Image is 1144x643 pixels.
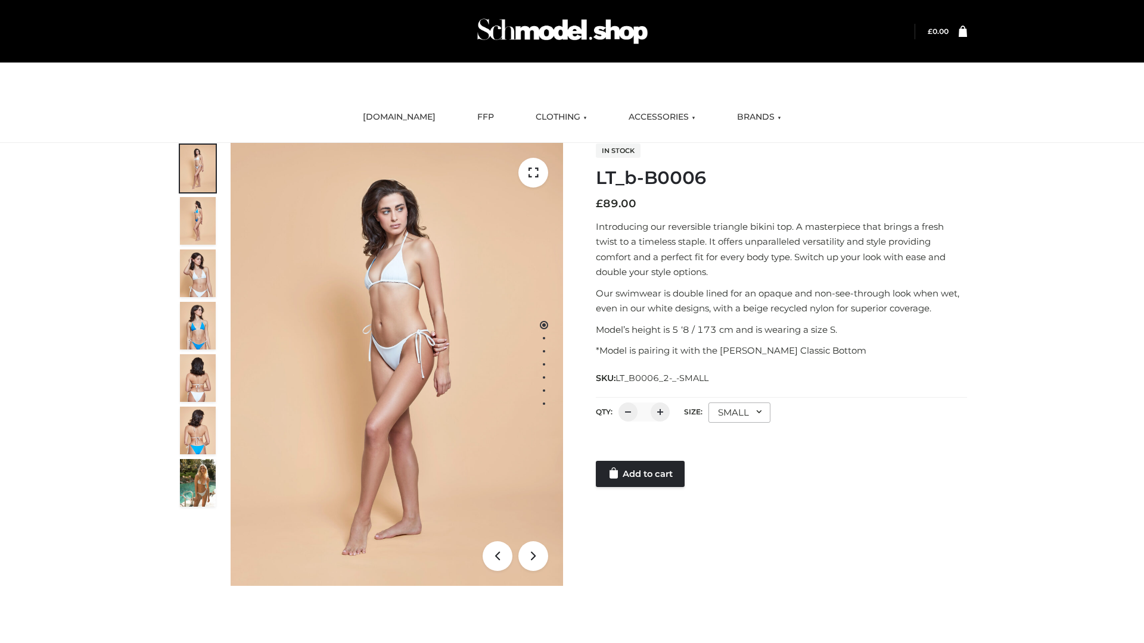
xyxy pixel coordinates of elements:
[928,27,932,36] span: £
[728,104,790,130] a: BRANDS
[468,104,503,130] a: FFP
[620,104,704,130] a: ACCESSORIES
[596,322,967,338] p: Model’s height is 5 ‘8 / 173 cm and is wearing a size S.
[354,104,444,130] a: [DOMAIN_NAME]
[596,286,967,316] p: Our swimwear is double lined for an opaque and non-see-through look when wet, even in our white d...
[928,27,949,36] a: £0.00
[180,145,216,192] img: ArielClassicBikiniTop_CloudNine_AzureSky_OW114ECO_1-scaled.jpg
[596,143,641,158] span: In stock
[928,27,949,36] bdi: 0.00
[180,354,216,402] img: ArielClassicBikiniTop_CloudNine_AzureSky_OW114ECO_7-scaled.jpg
[180,197,216,245] img: ArielClassicBikiniTop_CloudNine_AzureSky_OW114ECO_2-scaled.jpg
[231,143,563,586] img: ArielClassicBikiniTop_CloudNine_AzureSky_OW114ECO_1
[596,407,613,416] label: QTY:
[180,459,216,507] img: Arieltop_CloudNine_AzureSky2.jpg
[684,407,702,416] label: Size:
[615,373,708,383] span: LT_B0006_2-_-SMALL
[596,167,967,189] h1: LT_b-B0006
[473,8,652,55] img: Schmodel Admin 964
[180,407,216,454] img: ArielClassicBikiniTop_CloudNine_AzureSky_OW114ECO_8-scaled.jpg
[527,104,596,130] a: CLOTHING
[180,302,216,349] img: ArielClassicBikiniTop_CloudNine_AzureSky_OW114ECO_4-scaled.jpg
[596,371,710,385] span: SKU:
[596,343,967,358] p: *Model is pairing it with the [PERSON_NAME] Classic Bottom
[180,249,216,297] img: ArielClassicBikiniTop_CloudNine_AzureSky_OW114ECO_3-scaled.jpg
[596,461,685,487] a: Add to cart
[708,402,770,423] div: SMALL
[596,197,636,210] bdi: 89.00
[596,197,603,210] span: £
[596,219,967,280] p: Introducing our reversible triangle bikini top. A masterpiece that brings a fresh twist to a time...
